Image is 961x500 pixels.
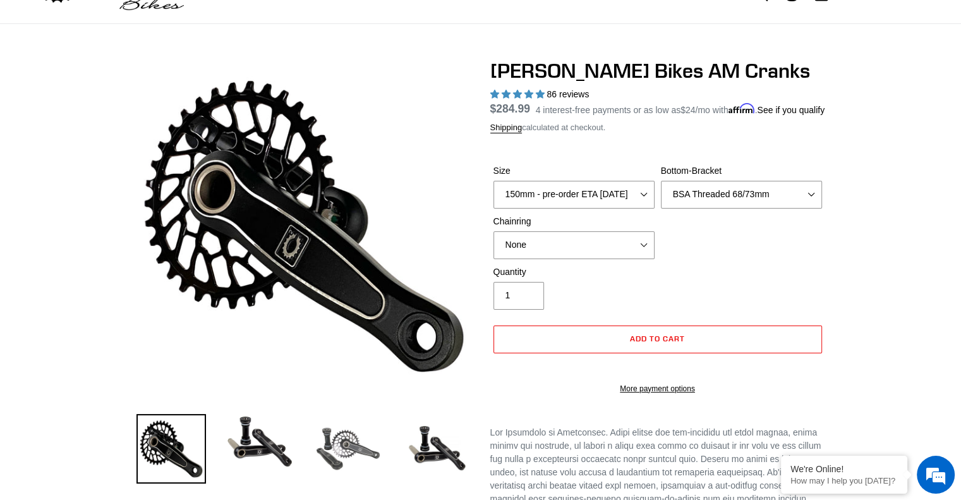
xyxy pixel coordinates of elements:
[790,464,898,474] div: We're Online!
[6,345,241,389] textarea: Type your message and hit 'Enter'
[661,164,822,178] label: Bottom-Bracket
[136,414,206,484] img: Load image into Gallery viewer, Canfield Bikes AM Cranks
[402,414,471,484] img: Load image into Gallery viewer, CANFIELD-AM_DH-CRANKS
[493,164,655,178] label: Size
[85,71,231,87] div: Chat with us now
[493,383,822,394] a: More payment options
[536,101,825,117] p: 4 interest-free payments or as low as /mo with .
[73,159,174,287] span: We're online!
[490,89,547,99] span: 4.97 stars
[40,63,72,95] img: d_696896380_company_1647369064580_696896380
[225,414,294,470] img: Load image into Gallery viewer, Canfield Cranks
[493,265,655,279] label: Quantity
[757,105,825,115] a: See if you qualify - Learn more about Affirm Financing (opens in modal)
[790,476,898,485] p: How may I help you today?
[630,334,685,343] span: Add to cart
[313,414,383,484] img: Load image into Gallery viewer, Canfield Bikes AM Cranks
[490,59,825,83] h1: [PERSON_NAME] Bikes AM Cranks
[680,105,695,115] span: $24
[493,326,822,353] button: Add to cart
[728,103,755,114] span: Affirm
[490,123,523,133] a: Shipping
[14,70,33,88] div: Navigation go back
[547,89,589,99] span: 86 reviews
[207,6,238,37] div: Minimize live chat window
[490,121,825,134] div: calculated at checkout.
[493,215,655,228] label: Chainring
[490,102,530,115] span: $284.99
